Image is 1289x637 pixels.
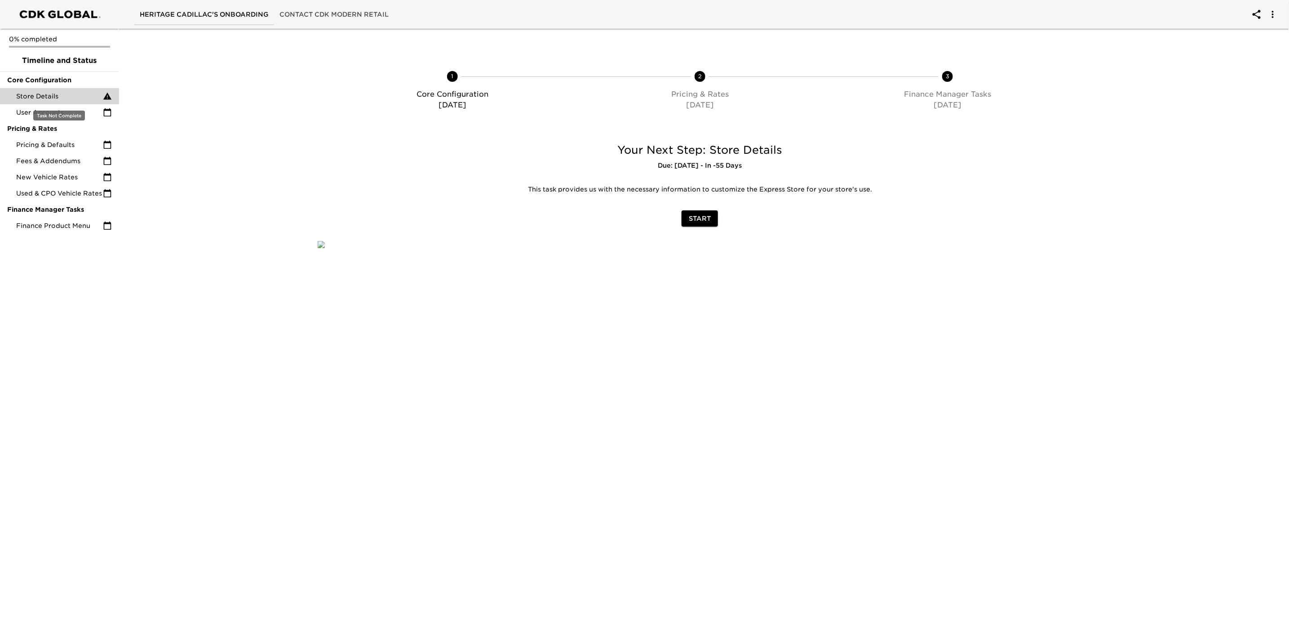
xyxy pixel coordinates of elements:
span: Contact CDK Modern Retail [279,9,389,20]
p: Core Configuration [332,89,572,100]
p: [DATE] [580,100,820,111]
img: qkibX1zbU72zw90W6Gan%2FTemplates%2FRjS7uaFIXtg43HUzxvoG%2F3e51d9d6-1114-4229-a5bf-f5ca567b6beb.jpg [318,241,325,248]
span: Timeline and Status [7,55,112,66]
span: Pricing & Rates [7,124,112,133]
span: Start [689,213,711,224]
button: account of current user [1262,4,1284,25]
span: Finance Manager Tasks [7,205,112,214]
span: Used & CPO Vehicle Rates [16,189,103,198]
h5: Your Next Step: Store Details [318,143,1082,157]
span: Pricing & Defaults [16,140,103,149]
p: [DATE] [828,100,1068,111]
span: Core Configuration [7,76,112,85]
p: This task provides us with the necessary information to customize the Express Store for your stor... [324,185,1075,194]
text: 2 [698,73,702,80]
p: Finance Manager Tasks [828,89,1068,100]
span: Fees & Addendums [16,156,103,165]
button: account of current user [1246,4,1267,25]
p: [DATE] [332,100,572,111]
button: Start [682,210,718,227]
span: User Accounts [16,108,103,117]
text: 1 [451,73,453,80]
p: Pricing & Rates [580,89,820,100]
p: 0% completed [9,35,110,44]
h6: Due: [DATE] - In -55 Days [318,161,1082,171]
span: Finance Product Menu [16,221,103,230]
span: Heritage Cadillac's Onboarding [140,9,269,20]
span: New Vehicle Rates [16,173,103,182]
span: Store Details [16,92,103,101]
text: 3 [946,73,949,80]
